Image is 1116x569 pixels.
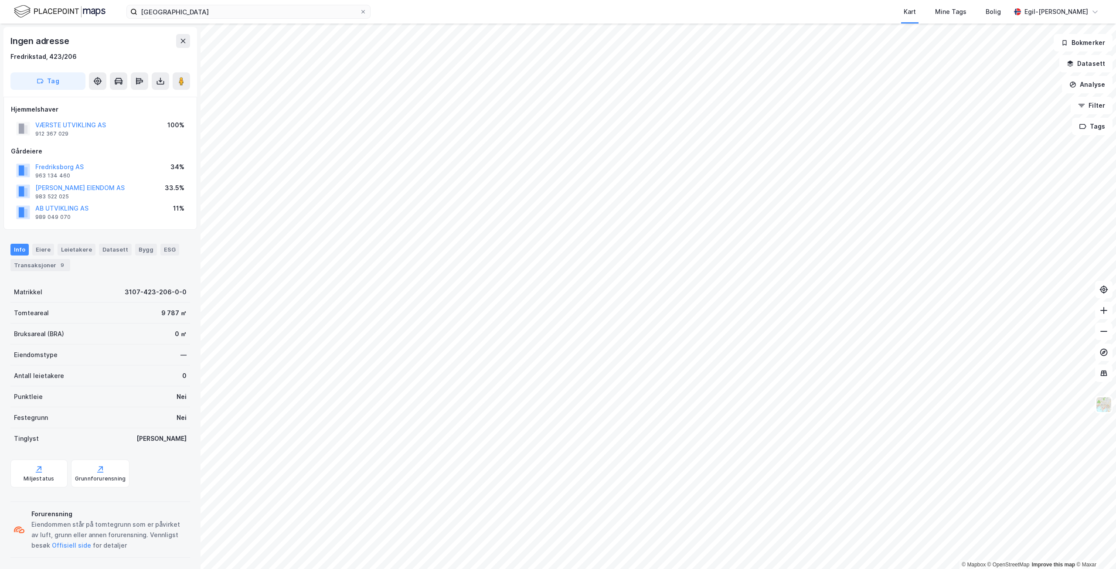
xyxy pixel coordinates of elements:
button: Datasett [1059,55,1113,72]
div: Leietakere [58,244,95,255]
div: 11% [173,203,184,214]
div: 989 049 070 [35,214,71,221]
div: 912 367 029 [35,130,68,137]
div: Nei [177,392,187,402]
div: ESG [160,244,179,255]
button: Tag [10,72,85,90]
button: Tags [1072,118,1113,135]
div: Bygg [135,244,157,255]
div: 34% [170,162,184,172]
div: 100% [167,120,184,130]
div: — [180,350,187,360]
input: Søk på adresse, matrikkel, gårdeiere, leietakere eller personer [137,5,360,18]
img: Z [1096,396,1112,413]
div: 3107-423-206-0-0 [125,287,187,297]
div: Info [10,244,29,255]
div: Transaksjoner [10,259,70,271]
div: Matrikkel [14,287,42,297]
div: 9 [58,261,67,269]
div: 33.5% [165,183,184,193]
div: 0 [182,371,187,381]
div: Forurensning [31,509,187,519]
div: 963 134 460 [35,172,70,179]
div: Hjemmelshaver [11,104,190,115]
div: Antall leietakere [14,371,64,381]
div: Fredrikstad, 423/206 [10,51,77,62]
div: Mine Tags [935,7,966,17]
div: Eiendommen står på tomtegrunn som er påvirket av luft, grunn eller annen forurensning. Vennligst ... [31,519,187,551]
a: Mapbox [962,562,986,568]
div: Bruksareal (BRA) [14,329,64,339]
div: Tomteareal [14,308,49,318]
a: Improve this map [1032,562,1075,568]
div: Grunnforurensning [75,475,126,482]
div: Egil-[PERSON_NAME] [1024,7,1088,17]
div: Nei [177,412,187,423]
div: Ingen adresse [10,34,71,48]
div: Tinglyst [14,433,39,444]
div: Kart [904,7,916,17]
div: [PERSON_NAME] [136,433,187,444]
div: 0 ㎡ [175,329,187,339]
div: Gårdeiere [11,146,190,157]
img: logo.f888ab2527a4732fd821a326f86c7f29.svg [14,4,105,19]
div: Eiendomstype [14,350,58,360]
div: Festegrunn [14,412,48,423]
div: Bolig [986,7,1001,17]
div: Miljøstatus [24,475,54,482]
button: Bokmerker [1054,34,1113,51]
a: OpenStreetMap [987,562,1030,568]
div: 9 787 ㎡ [161,308,187,318]
iframe: Chat Widget [1072,527,1116,569]
button: Analyse [1062,76,1113,93]
div: Eiere [32,244,54,255]
button: Filter [1071,97,1113,114]
div: 983 522 025 [35,193,69,200]
div: Punktleie [14,392,43,402]
div: Datasett [99,244,132,255]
